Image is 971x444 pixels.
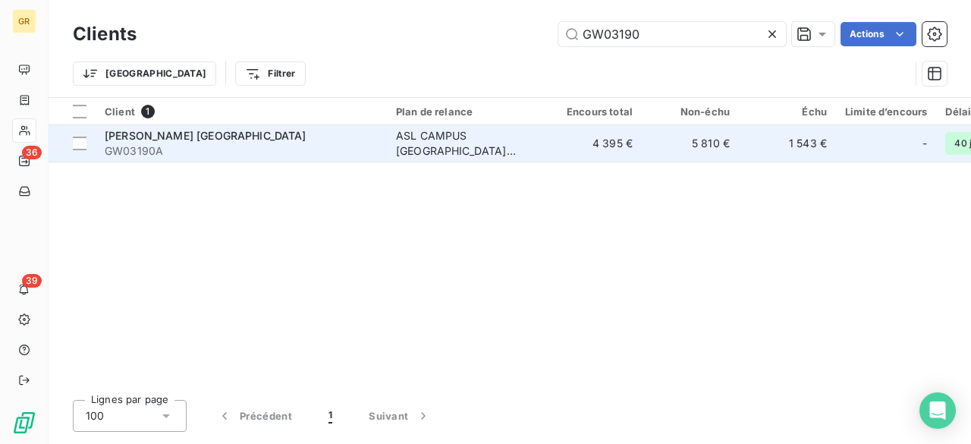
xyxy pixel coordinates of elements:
span: GW03190A [105,143,378,159]
button: 1 [310,400,350,432]
span: - [922,136,927,151]
span: 100 [86,408,104,424]
span: 1 [141,105,155,118]
a: 36 [12,149,36,173]
div: ASL CAMPUS [GEOGRAPHIC_DATA] CHEZ SEPTIME [396,128,536,159]
div: Encours total [554,105,633,118]
div: Open Intercom Messenger [919,392,956,429]
span: 1 [328,408,332,424]
button: Suivant [350,400,449,432]
img: Logo LeanPay [12,411,36,435]
button: [GEOGRAPHIC_DATA] [73,61,216,86]
div: Échu [748,105,827,118]
button: Précédent [199,400,310,432]
div: Plan de relance [396,105,536,118]
span: 39 [22,274,42,288]
td: 5 810 € [642,125,739,162]
div: GR [12,9,36,33]
h3: Clients [73,20,137,48]
span: 36 [22,146,42,159]
div: Non-échu [651,105,730,118]
button: Actions [841,22,916,46]
div: Limite d’encours [845,105,927,118]
button: Filtrer [235,61,305,86]
td: 4 395 € [545,125,642,162]
span: Client [105,105,135,118]
span: [PERSON_NAME] [GEOGRAPHIC_DATA] [105,129,306,142]
input: Rechercher [558,22,786,46]
td: 1 543 € [739,125,836,162]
